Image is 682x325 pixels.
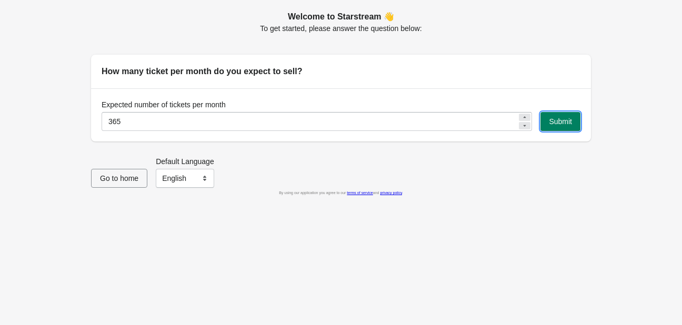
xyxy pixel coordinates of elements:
[91,11,591,23] h2: Welcome to Starstream 👋
[380,191,402,195] a: privacy policy
[91,11,591,34] div: To get started, please answer the question below:
[102,65,580,78] h2: How many ticket per month do you expect to sell?
[347,191,373,195] a: terms of service
[102,99,226,110] label: Expected number of tickets per month
[549,117,572,126] span: Submit
[540,112,580,131] button: Submit
[100,174,138,182] span: Go to home
[91,188,591,198] div: By using our application you agree to our and .
[156,156,214,167] label: Default Language
[91,174,147,182] a: Go to home
[91,169,147,188] button: Go to home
